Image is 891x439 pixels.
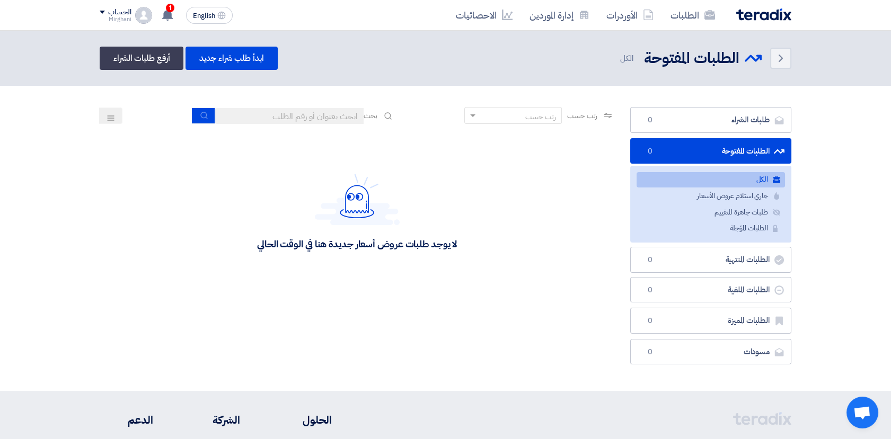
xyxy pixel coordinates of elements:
[662,3,724,28] a: الطلبات
[315,174,400,225] img: Hello
[257,238,457,250] div: لا يوجد طلبات عروض أسعار جديدة هنا في الوقت الحالي
[525,111,556,122] div: رتب حسب
[637,221,785,236] a: الطلبات المؤجلة
[521,3,598,28] a: إدارة الموردين
[630,308,791,334] a: الطلبات المميزة0
[846,397,878,428] div: Open chat
[567,110,597,121] span: رتب حسب
[630,138,791,164] a: الطلبات المفتوحة0
[643,255,656,265] span: 0
[108,8,131,17] div: الحساب
[100,16,131,22] div: Mirghani
[100,412,153,428] li: الدعم
[643,285,656,295] span: 0
[447,3,521,28] a: الاحصائيات
[100,47,183,70] a: أرفع طلبات الشراء
[643,316,656,326] span: 0
[637,189,785,204] a: جاري استلام عروض الأسعار
[630,107,791,133] a: طلبات الشراء0
[620,52,636,65] span: الكل
[272,412,332,428] li: الحلول
[193,12,215,20] span: English
[135,7,152,24] img: profile_test.png
[185,412,240,428] li: الشركة
[643,115,656,126] span: 0
[186,7,233,24] button: English
[637,205,785,220] a: طلبات جاهزة للتقييم
[598,3,662,28] a: الأوردرات
[643,146,656,157] span: 0
[630,339,791,365] a: مسودات0
[215,108,364,124] input: ابحث بعنوان أو رقم الطلب
[186,47,277,70] a: ابدأ طلب شراء جديد
[630,247,791,273] a: الطلبات المنتهية0
[643,347,656,357] span: 0
[364,110,377,121] span: بحث
[166,4,174,12] span: 1
[630,277,791,303] a: الطلبات الملغية0
[644,48,739,69] h2: الطلبات المفتوحة
[736,8,791,21] img: Teradix logo
[637,172,785,187] a: الكل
